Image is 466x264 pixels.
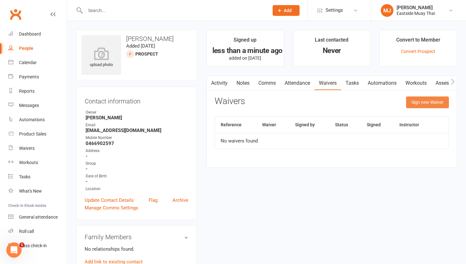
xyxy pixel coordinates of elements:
th: Reference [215,117,257,133]
div: Eastside Muay Thai [397,10,435,16]
div: Never [299,47,365,54]
div: General attendance [19,214,58,220]
a: Workouts [8,155,67,170]
h3: Waivers [215,96,245,106]
div: Email [86,122,188,128]
a: Product Sales [8,127,67,141]
div: Convert to Member [396,36,440,47]
div: MJ [381,4,393,17]
strong: - [86,179,188,184]
div: Dashboard [19,31,41,36]
a: General attendance kiosk mode [8,210,67,224]
strong: 0466902597 [86,141,188,146]
div: Automations [19,117,45,122]
div: Location [86,186,188,192]
a: Tasks [8,170,67,184]
div: Mobile Number [86,135,188,141]
div: Messages [19,103,39,108]
span: Add [284,8,292,13]
a: Clubworx [8,6,23,22]
a: Update Contact Details [85,196,134,204]
a: Convert Prospect [401,49,435,54]
a: Tasks [341,76,363,90]
h3: Family Members [85,234,188,241]
strong: [PERSON_NAME] [86,115,188,121]
div: Workouts [19,160,38,165]
a: Messages [8,98,67,113]
div: People [19,46,33,51]
div: Group [86,161,188,167]
td: No waivers found [215,133,449,149]
input: Search... [83,6,264,15]
a: Notes [232,76,254,90]
div: Reports [19,89,35,94]
a: Class kiosk mode [8,239,67,253]
span: Settings [326,3,343,17]
button: Sign new Waiver [406,96,449,108]
a: Workouts [401,76,431,90]
a: Roll call [8,224,67,239]
a: Dashboard [8,27,67,41]
span: 1 [19,242,24,247]
a: Waivers [8,141,67,155]
th: Signed by [289,117,330,133]
div: Last contacted [315,36,348,47]
a: Automations [363,76,401,90]
a: Payments [8,70,67,84]
div: [PERSON_NAME] [397,5,435,10]
a: Calendar [8,56,67,70]
button: Add [273,5,300,16]
div: Signed up [234,36,256,47]
a: Waivers [314,76,341,90]
iframe: Intercom live chat [6,242,22,258]
th: Instructor [394,117,434,133]
div: Product Sales [19,131,46,136]
a: Attendance [280,76,314,90]
a: Archive [172,196,188,204]
p: No relationships found. [85,245,188,253]
div: Address [86,148,188,154]
a: Reports [8,84,67,98]
th: Waiver [256,117,289,133]
p: added on [DATE] [212,56,278,61]
a: Activity [207,76,232,90]
h3: [PERSON_NAME] [81,35,191,42]
div: Owner [86,109,188,115]
div: What's New [19,188,42,194]
div: upload photo [81,47,121,68]
div: less than a minute ago [212,47,278,54]
strong: [EMAIL_ADDRESS][DOMAIN_NAME] [86,128,188,133]
snap: prospect [135,51,158,56]
div: Waivers [19,146,35,151]
div: Tasks [19,174,30,179]
a: Automations [8,113,67,127]
a: Flag [149,196,158,204]
strong: - [86,153,188,159]
div: Date of Birth [86,173,188,179]
time: Added [DATE] [126,43,155,49]
div: Class check-in [19,243,47,248]
strong: - [86,166,188,172]
a: Manage Comms Settings [85,204,138,212]
h3: Contact information [85,95,188,105]
a: People [8,41,67,56]
a: Comms [254,76,280,90]
th: Signed [361,117,394,133]
a: What's New [8,184,67,198]
div: Calendar [19,60,37,65]
div: Roll call [19,229,34,234]
div: Payments [19,74,39,79]
th: Status [329,117,361,133]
